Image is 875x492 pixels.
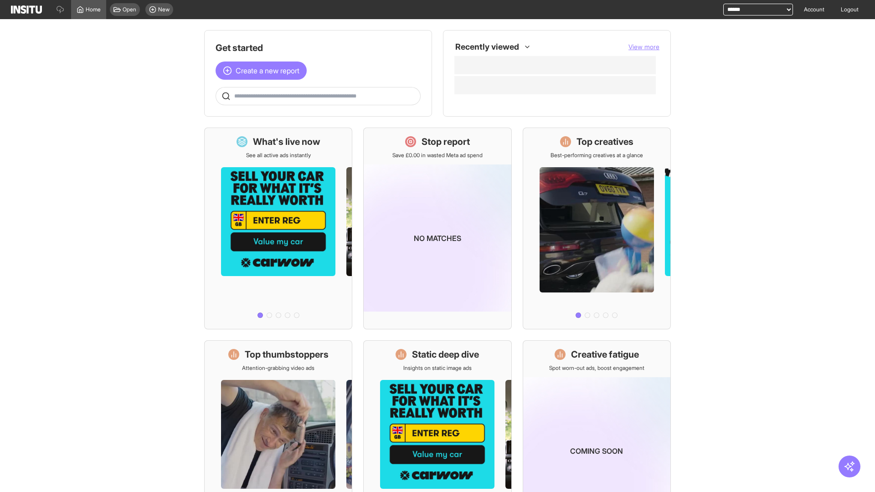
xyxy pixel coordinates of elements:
[403,364,472,372] p: Insights on static image ads
[422,135,470,148] h1: Stop report
[253,135,320,148] h1: What's live now
[364,164,511,312] img: coming-soon-gradient_kfitwp.png
[392,152,483,159] p: Save £0.00 in wasted Meta ad spend
[204,128,352,329] a: What's live nowSee all active ads instantly
[242,364,314,372] p: Attention-grabbing video ads
[158,6,170,13] span: New
[551,152,643,159] p: Best-performing creatives at a glance
[11,5,42,14] img: Logo
[216,41,421,54] h1: Get started
[576,135,633,148] h1: Top creatives
[236,65,299,76] span: Create a new report
[628,42,659,51] button: View more
[523,128,671,329] a: Top creativesBest-performing creatives at a glance
[86,6,101,13] span: Home
[414,233,461,244] p: No matches
[216,61,307,80] button: Create a new report
[412,348,479,361] h1: Static deep dive
[246,152,311,159] p: See all active ads instantly
[123,6,136,13] span: Open
[628,43,659,51] span: View more
[245,348,329,361] h1: Top thumbstoppers
[363,128,511,329] a: Stop reportSave £0.00 in wasted Meta ad spendNo matches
